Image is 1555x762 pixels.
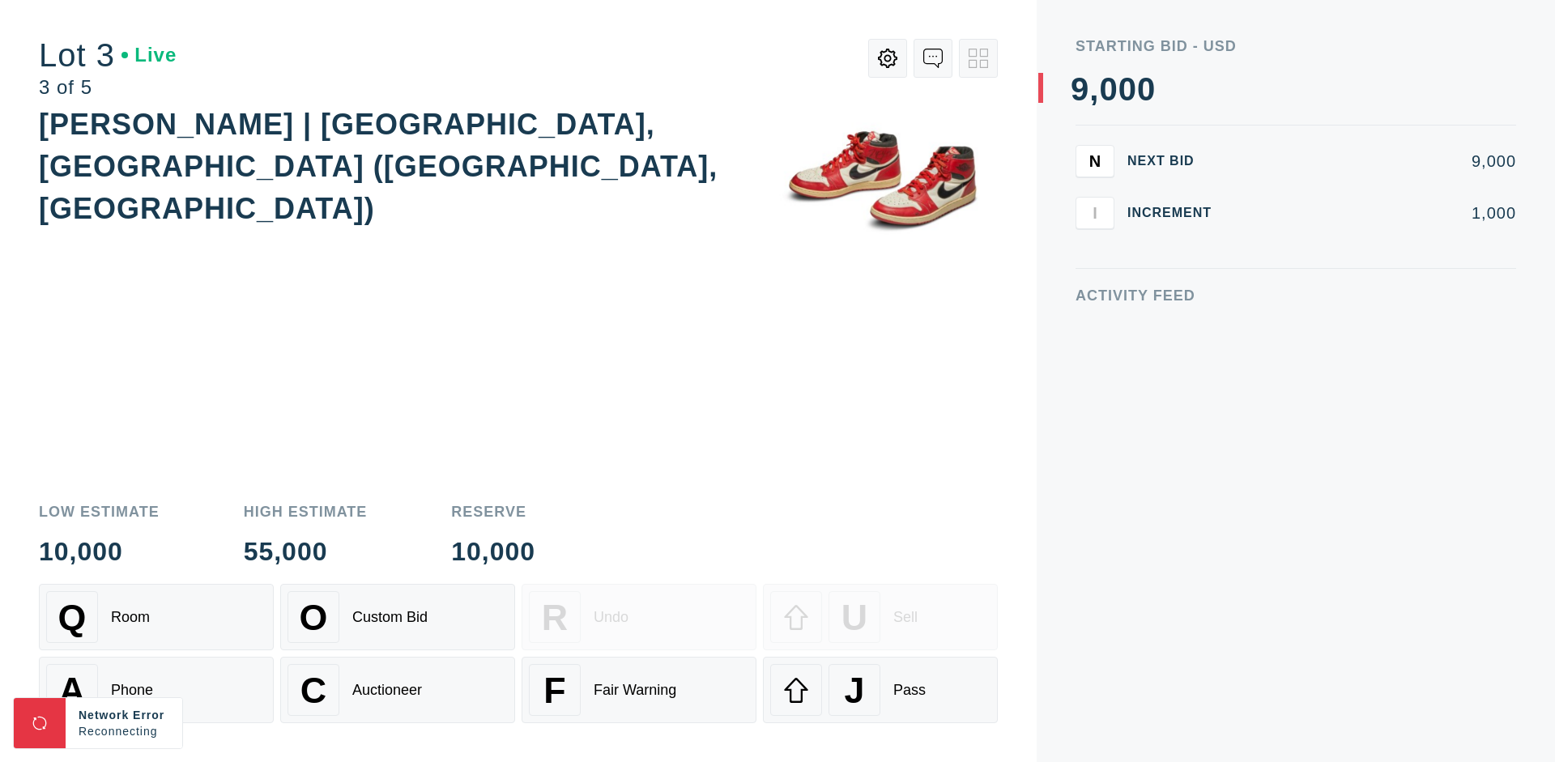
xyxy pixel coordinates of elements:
div: Undo [594,609,628,626]
span: Q [58,597,87,638]
div: 3 of 5 [39,78,177,97]
div: 55,000 [244,539,368,564]
div: 10,000 [451,539,535,564]
button: CAuctioneer [280,657,515,723]
div: Low Estimate [39,504,160,519]
div: Increment [1127,206,1225,219]
div: Reconnecting [79,723,169,739]
div: [PERSON_NAME] | [GEOGRAPHIC_DATA], [GEOGRAPHIC_DATA] ([GEOGRAPHIC_DATA], [GEOGRAPHIC_DATA]) [39,108,718,225]
button: I [1076,197,1114,229]
button: FFair Warning [522,657,756,723]
div: Auctioneer [352,682,422,699]
button: QRoom [39,584,274,650]
div: Network Error [79,707,169,723]
button: N [1076,145,1114,177]
span: U [841,597,867,638]
span: R [542,597,568,638]
span: I [1093,203,1097,222]
div: Starting Bid - USD [1076,39,1516,53]
div: Lot 3 [39,39,177,71]
div: High Estimate [244,504,368,519]
div: Phone [111,682,153,699]
button: OCustom Bid [280,584,515,650]
div: Custom Bid [352,609,428,626]
div: 0 [1137,73,1156,105]
button: APhone [39,657,274,723]
div: Activity Feed [1076,288,1516,303]
div: Live [121,45,177,65]
div: Pass [893,682,926,699]
span: F [543,670,565,711]
div: 9 [1071,73,1089,105]
div: 0 [1118,73,1137,105]
button: USell [763,584,998,650]
div: , [1089,73,1099,397]
div: 0 [1099,73,1118,105]
div: Fair Warning [594,682,676,699]
button: JPass [763,657,998,723]
div: 9,000 [1238,153,1516,169]
div: 1,000 [1238,205,1516,221]
span: N [1089,151,1101,170]
span: A [59,670,85,711]
button: RUndo [522,584,756,650]
div: Reserve [451,504,535,519]
div: 10,000 [39,539,160,564]
span: J [844,670,864,711]
div: Next Bid [1127,155,1225,168]
span: O [300,597,328,638]
div: Room [111,609,150,626]
span: C [300,670,326,711]
div: Sell [893,609,918,626]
